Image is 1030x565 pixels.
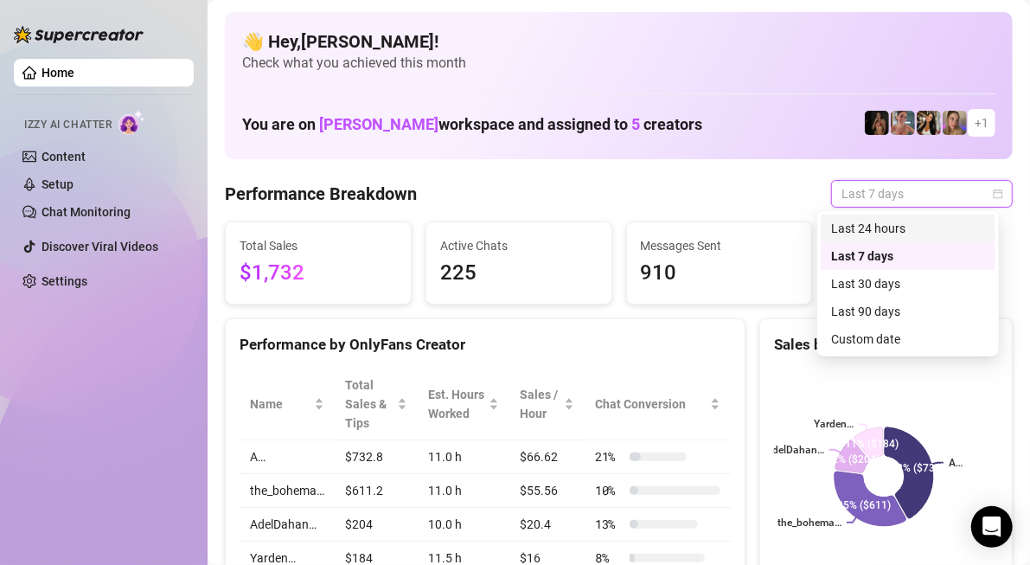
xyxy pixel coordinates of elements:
[240,474,335,508] td: the_bohema…
[595,481,623,500] span: 10 %
[815,419,854,431] text: Yarden…
[242,29,995,54] h4: 👋 Hey, [PERSON_NAME] !
[240,333,731,356] div: Performance by OnlyFans Creator
[14,26,144,43] img: logo-BBDzfeDw.svg
[428,385,485,423] div: Est. Hours Worked
[42,240,158,254] a: Discover Viral Videos
[440,257,598,290] span: 225
[24,117,112,133] span: Izzy AI Chatter
[520,385,560,423] span: Sales / Hour
[42,205,131,219] a: Chat Monitoring
[118,110,145,135] img: AI Chatter
[225,182,417,206] h4: Performance Breakdown
[831,219,985,238] div: Last 24 hours
[240,257,397,290] span: $1,732
[765,444,824,456] text: AdelDahan…
[821,242,995,270] div: Last 7 days
[971,506,1013,548] div: Open Intercom Messenger
[641,257,798,290] span: 910
[774,333,998,356] div: Sales by OnlyFans Creator
[242,115,702,134] h1: You are on workspace and assigned to creators
[250,395,310,414] span: Name
[418,440,509,474] td: 11.0 h
[440,236,598,255] span: Active Chats
[943,111,967,135] img: Cherry
[949,457,963,469] text: A…
[993,189,1003,199] span: calendar
[831,302,985,321] div: Last 90 days
[821,325,995,353] div: Custom date
[891,111,915,135] img: Yarden
[821,215,995,242] div: Last 24 hours
[418,474,509,508] td: 11.0 h
[865,111,889,135] img: the_bohema
[821,298,995,325] div: Last 90 days
[242,54,995,73] span: Check what you achieved this month
[418,508,509,542] td: 10.0 h
[595,447,623,466] span: 21 %
[335,440,418,474] td: $732.8
[335,508,418,542] td: $204
[509,369,585,440] th: Sales / Hour
[335,369,418,440] th: Total Sales & Tips
[595,395,707,414] span: Chat Conversion
[975,113,988,132] span: + 1
[595,515,623,534] span: 13 %
[831,247,985,266] div: Last 7 days
[841,181,1002,207] span: Last 7 days
[42,177,74,191] a: Setup
[335,474,418,508] td: $611.2
[345,376,393,433] span: Total Sales & Tips
[831,274,985,293] div: Last 30 days
[631,115,640,133] span: 5
[777,517,841,529] text: the_bohema…
[641,236,798,255] span: Messages Sent
[509,508,585,542] td: $20.4
[240,236,397,255] span: Total Sales
[319,115,438,133] span: [PERSON_NAME]
[831,330,985,349] div: Custom date
[42,274,87,288] a: Settings
[821,270,995,298] div: Last 30 days
[42,150,86,164] a: Content
[240,508,335,542] td: AdelDahan…
[585,369,731,440] th: Chat Conversion
[509,474,585,508] td: $55.56
[240,440,335,474] td: A…
[917,111,941,135] img: AdelDahan
[509,440,585,474] td: $66.62
[42,66,74,80] a: Home
[240,369,335,440] th: Name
